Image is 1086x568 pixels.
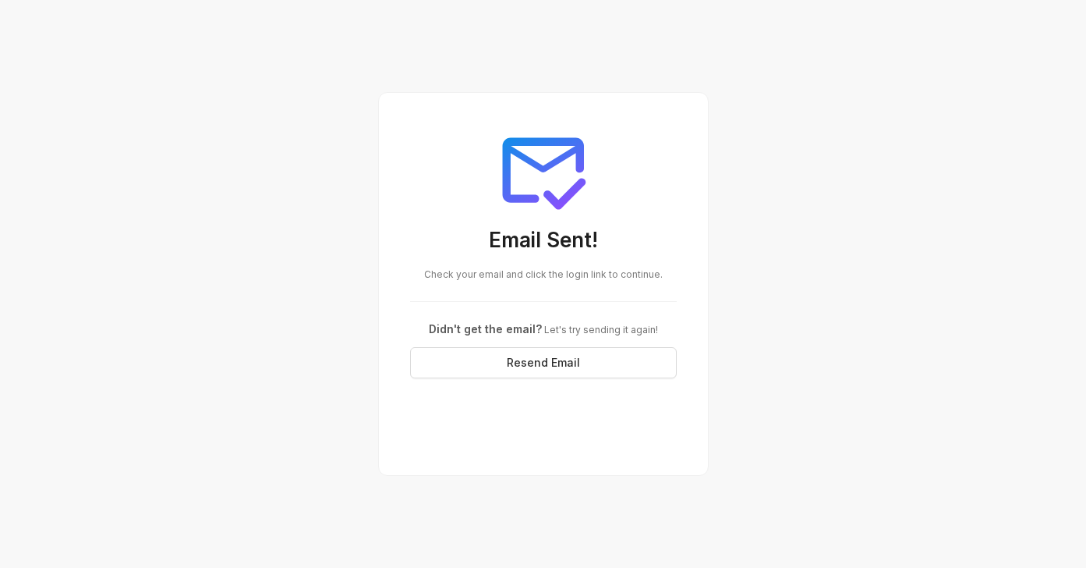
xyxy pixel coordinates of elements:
[410,347,677,378] button: Resend Email
[542,324,658,335] span: Let's try sending it again!
[410,227,677,256] h3: Email Sent!
[424,268,663,280] span: Check your email and click the login link to continue.
[507,354,580,371] span: Resend Email
[429,322,542,335] span: Didn't get the email?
